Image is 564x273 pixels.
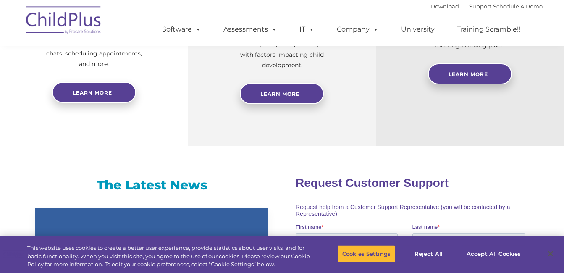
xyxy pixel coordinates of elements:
a: Learn more [52,82,136,103]
span: Last name [117,55,142,62]
a: Learn More [428,63,512,84]
a: Schedule A Demo [493,3,543,10]
button: Accept All Cookies [462,245,525,262]
span: Learn More [449,71,488,77]
a: University [393,21,443,38]
h3: The Latest News [35,177,268,194]
a: IT [291,21,323,38]
a: Training Scramble!! [449,21,529,38]
button: Reject All [402,245,455,262]
a: Company [328,21,387,38]
span: Learn More [260,91,300,97]
button: Cookies Settings [338,245,395,262]
font: | [430,3,543,10]
div: This website uses cookies to create a better user experience, provide statistics about user visit... [27,244,310,269]
a: Download [430,3,459,10]
a: Learn More [240,83,324,104]
a: Assessments [215,21,286,38]
img: ChildPlus by Procare Solutions [22,0,106,42]
a: Support [469,3,491,10]
button: Close [541,244,560,263]
span: Phone number [117,90,152,96]
span: Learn more [73,89,112,96]
a: Software [154,21,210,38]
